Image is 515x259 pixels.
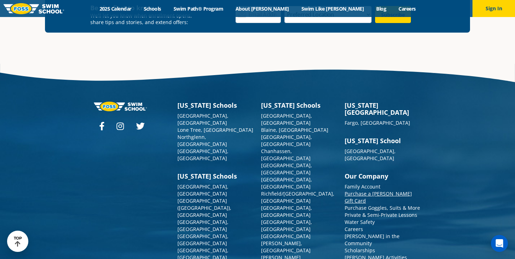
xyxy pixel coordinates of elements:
h3: [US_STATE] Schools [177,102,254,109]
a: [GEOGRAPHIC_DATA], [GEOGRAPHIC_DATA] [261,112,312,126]
a: About [PERSON_NAME] [230,5,295,12]
a: [GEOGRAPHIC_DATA], [GEOGRAPHIC_DATA] [345,148,396,162]
a: Lone Tree, [GEOGRAPHIC_DATA] [177,126,253,133]
a: Family Account [345,183,380,190]
img: FOSS Swim School Logo [4,3,64,14]
a: Fargo, [GEOGRAPHIC_DATA] [345,119,410,126]
a: [GEOGRAPHIC_DATA], [GEOGRAPHIC_DATA] [261,176,312,190]
a: Chanhassen, [GEOGRAPHIC_DATA] [261,148,311,162]
h3: [US_STATE][GEOGRAPHIC_DATA] [345,102,421,116]
a: [GEOGRAPHIC_DATA][PERSON_NAME], [GEOGRAPHIC_DATA] [261,233,311,254]
a: [GEOGRAPHIC_DATA] ([GEOGRAPHIC_DATA]), [GEOGRAPHIC_DATA] [177,197,231,218]
a: Swim Path® Program [167,5,229,12]
a: Scholarships [345,247,375,254]
p: We’ll let you know when enrollment opens, share tips and stories, and extend offers: [90,12,197,26]
a: Water Safety [345,219,375,225]
a: Northglenn, [GEOGRAPHIC_DATA] [177,134,227,147]
h3: [US_STATE] School [345,137,421,144]
a: Purchase a [PERSON_NAME] Gift Card [345,190,412,204]
a: Swim Like [PERSON_NAME] [295,5,370,12]
a: Private & Semi-Private Lessons [345,212,417,218]
a: [GEOGRAPHIC_DATA], [GEOGRAPHIC_DATA] [177,148,228,162]
a: Richfield/[GEOGRAPHIC_DATA], [GEOGRAPHIC_DATA] [261,190,334,204]
h3: Our Company [345,173,421,180]
img: Foss-logo-horizontal-white.svg [94,102,147,111]
div: Open Intercom Messenger [491,235,508,252]
a: [GEOGRAPHIC_DATA], [GEOGRAPHIC_DATA] [177,183,228,197]
a: Blaine, [GEOGRAPHIC_DATA] [261,126,328,133]
h3: [US_STATE] Schools [261,102,338,109]
a: Blog [370,5,392,12]
a: Careers [345,226,363,232]
a: [GEOGRAPHIC_DATA], [GEOGRAPHIC_DATA] [261,162,312,176]
a: 2025 Calendar [93,5,137,12]
a: [PERSON_NAME] in the Community [345,233,400,247]
a: [GEOGRAPHIC_DATA], [GEOGRAPHIC_DATA] [261,204,312,218]
a: [GEOGRAPHIC_DATA], [GEOGRAPHIC_DATA] [177,233,228,247]
a: Careers [392,5,422,12]
a: Purchase Goggles, Suits & More [345,204,420,211]
a: [GEOGRAPHIC_DATA], [GEOGRAPHIC_DATA] [261,219,312,232]
a: [GEOGRAPHIC_DATA], [GEOGRAPHIC_DATA] [177,219,228,232]
a: Schools [137,5,167,12]
div: TOP [14,236,22,247]
h3: [US_STATE] Schools [177,173,254,180]
a: [GEOGRAPHIC_DATA], [GEOGRAPHIC_DATA] [261,134,312,147]
a: [GEOGRAPHIC_DATA], [GEOGRAPHIC_DATA] [177,112,228,126]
